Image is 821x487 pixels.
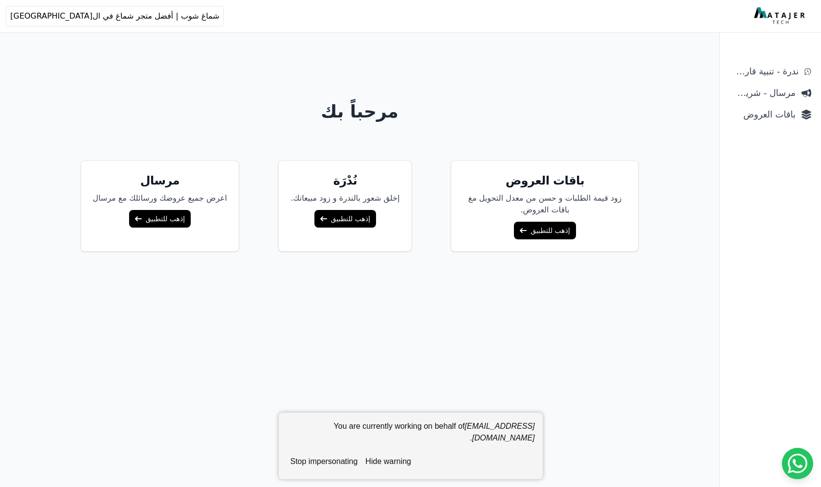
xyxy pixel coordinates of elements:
[129,210,191,228] a: إذهب للتطبيق
[314,210,376,228] a: إذهب للتطبيق
[93,192,227,204] p: اعرض جميع عروضك ورسائلك مع مرسال
[287,452,362,471] button: stop impersonating
[730,65,799,78] span: ندرة - تنبية قارب علي النفاذ
[514,222,576,239] a: إذهب للتطبيق
[290,173,399,188] h5: نُدْرَة
[361,452,415,471] button: hide warning
[463,173,626,188] h5: باقات العروض
[730,108,796,121] span: باقات العروض
[754,7,807,25] img: MatajerTech Logo
[463,192,626,216] p: زود قيمة الطلبات و حسن من معدل التحويل مغ باقات العروض.
[465,422,534,442] em: [EMAIL_ADDRESS][DOMAIN_NAME]
[730,86,796,100] span: مرسال - شريط دعاية
[290,192,399,204] p: إخلق شعور بالندرة و زود مبيعاتك.
[10,10,220,22] span: شماغ شوب | أفضل متجر شماغ في ال[GEOGRAPHIC_DATA]
[6,6,224,26] button: شماغ شوب | أفضل متجر شماغ في ال[GEOGRAPHIC_DATA]
[287,420,535,452] div: You are currently working on behalf of .
[93,173,227,188] h5: مرسال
